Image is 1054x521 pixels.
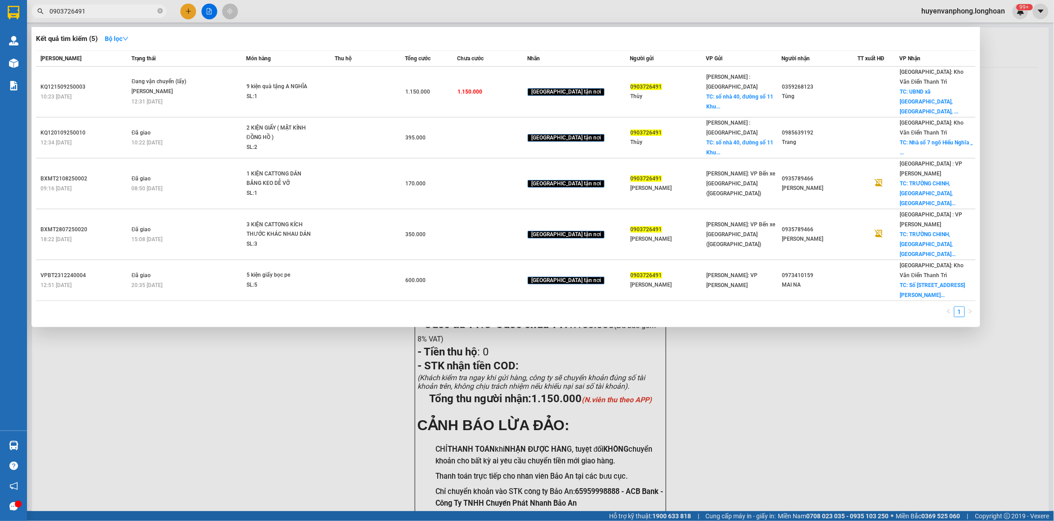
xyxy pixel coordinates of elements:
[132,77,199,87] div: Đang vận chuyển (lấy)
[965,306,976,317] button: right
[9,441,18,450] img: warehouse-icon
[631,84,662,90] span: 0903726491
[40,82,129,92] div: KQ121509250003
[782,92,857,101] div: Tùng
[900,161,963,177] span: [GEOGRAPHIC_DATA] : VP [PERSON_NAME]
[782,128,857,138] div: 0985639192
[782,280,857,290] div: MAI NA
[132,226,151,233] span: Đã giao
[405,55,431,62] span: Tổng cước
[335,55,352,62] span: Thu hộ
[631,92,706,101] div: Thùy
[900,211,963,228] span: [GEOGRAPHIC_DATA] : VP [PERSON_NAME]
[631,130,662,136] span: 0903726491
[132,130,151,136] span: Đã giao
[9,482,18,490] span: notification
[157,7,163,16] span: close-circle
[36,34,98,44] h3: Kết quả tìm kiếm ( 5 )
[40,128,129,138] div: KQ120109250010
[247,123,314,143] div: 2 KIỆN GIẤY ( MẶT KÍNH ĐỒNG HỒ )
[132,87,199,97] div: [PERSON_NAME]
[40,185,72,192] span: 09:16 [DATE]
[40,139,72,146] span: 12:34 [DATE]
[132,272,151,278] span: Đã giao
[528,88,605,96] span: [GEOGRAPHIC_DATA] tận nơi
[954,306,965,317] li: 1
[247,82,314,92] div: 9 kiện quà tặng A NGHĨA
[631,175,662,182] span: 0903726491
[706,120,758,136] span: [PERSON_NAME] : [GEOGRAPHIC_DATA]
[528,180,605,188] span: [GEOGRAPHIC_DATA] tận nơi
[782,138,857,147] div: Trang
[946,309,951,314] span: left
[782,184,857,193] div: [PERSON_NAME]
[900,180,956,207] span: TC: TRƯỜNG CHINH,[GEOGRAPHIC_DATA],[GEOGRAPHIC_DATA]...
[105,35,129,42] strong: Bộ lọc
[122,36,129,42] span: down
[405,180,426,187] span: 170.000
[527,55,540,62] span: Nhãn
[706,94,773,110] span: TC: số nhà 40, đường số 11 Khu...
[132,185,163,192] span: 08:50 [DATE]
[37,8,44,14] span: search
[247,220,314,239] div: 3 KIỆN CATTONG KÍCH THƯỚC KHÁC NHAU DÁN ...
[900,89,959,115] span: TC: UBND xã [GEOGRAPHIC_DATA], [GEOGRAPHIC_DATA], ...
[405,135,426,141] span: 395.000
[630,55,654,62] span: Người gửi
[132,139,163,146] span: 10:22 [DATE]
[132,55,156,62] span: Trạng thái
[40,55,81,62] span: [PERSON_NAME]
[132,99,163,105] span: 12:31 [DATE]
[782,271,857,280] div: 0973410159
[706,171,775,197] span: [PERSON_NAME]: VP Bến xe [GEOGRAPHIC_DATA] ([GEOGRAPHIC_DATA])
[965,306,976,317] li: Next Page
[631,234,706,244] div: [PERSON_NAME]
[247,239,314,249] div: SL: 3
[40,225,129,234] div: BXMT2807250020
[706,139,773,156] span: TC: số nhà 40, đường số 11 Khu...
[782,234,857,244] div: [PERSON_NAME]
[247,143,314,153] div: SL: 2
[98,31,136,46] button: Bộ lọcdown
[631,272,662,278] span: 0903726491
[405,89,430,95] span: 1.150.000
[631,138,706,147] div: Thùy
[706,74,758,90] span: [PERSON_NAME] : [GEOGRAPHIC_DATA]
[631,280,706,290] div: [PERSON_NAME]
[247,169,314,189] div: 1 KIỆN CATTONG DÁN BĂNG KEO DỄ VỠ
[858,55,885,62] span: TT xuất HĐ
[132,282,163,288] span: 20:35 [DATE]
[458,89,483,95] span: 1.150.000
[900,120,964,136] span: [GEOGRAPHIC_DATA]: Kho Văn Điển Thanh Trì
[528,277,605,285] span: [GEOGRAPHIC_DATA] tận nơi
[528,231,605,239] span: [GEOGRAPHIC_DATA] tận nơi
[9,462,18,470] span: question-circle
[40,174,129,184] div: BXMT2108250002
[528,134,605,142] span: [GEOGRAPHIC_DATA] tận nơi
[943,306,954,317] li: Previous Page
[9,58,18,68] img: warehouse-icon
[955,307,964,317] a: 1
[782,82,857,92] div: 0359268123
[49,6,156,16] input: Tìm tên, số ĐT hoặc mã đơn
[246,55,271,62] span: Món hàng
[943,306,954,317] button: left
[900,55,921,62] span: VP Nhận
[900,231,956,257] span: TC: TRƯỜNG CHINH,[GEOGRAPHIC_DATA],[GEOGRAPHIC_DATA]...
[8,6,19,19] img: logo-vxr
[706,221,775,247] span: [PERSON_NAME]: VP Bến xe [GEOGRAPHIC_DATA] ([GEOGRAPHIC_DATA])
[782,55,810,62] span: Người nhận
[706,272,758,288] span: [PERSON_NAME]: VP [PERSON_NAME]
[405,231,426,238] span: 350.000
[132,175,151,182] span: Đã giao
[782,174,857,184] div: 0935789466
[9,36,18,45] img: warehouse-icon
[900,69,964,85] span: [GEOGRAPHIC_DATA]: Kho Văn Điển Thanh Trì
[405,277,426,283] span: 600.000
[782,225,857,234] div: 0935789466
[40,271,129,280] div: VPBT2312240004
[900,262,964,278] span: [GEOGRAPHIC_DATA]: Kho Văn Điển Thanh Trì
[247,92,314,102] div: SL: 1
[247,270,314,280] div: 5 kiện giấy bọc pe
[40,282,72,288] span: 12:51 [DATE]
